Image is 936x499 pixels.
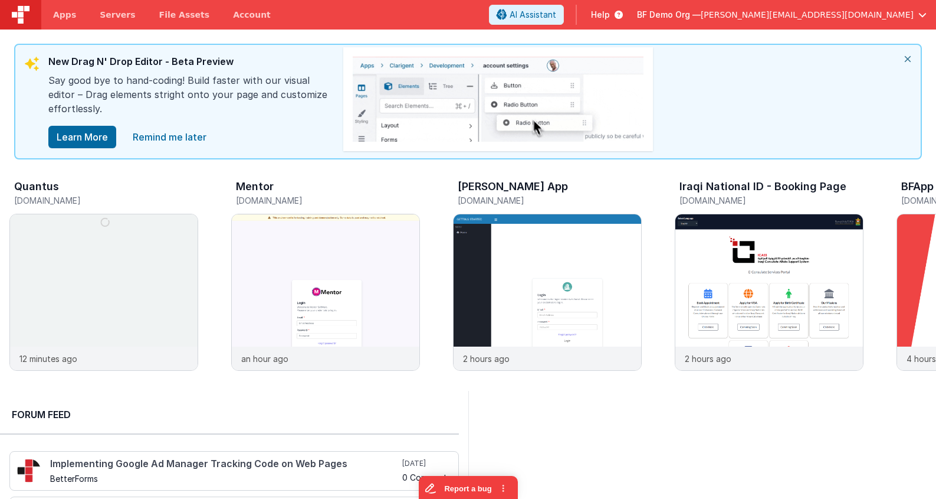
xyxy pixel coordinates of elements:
h5: [DOMAIN_NAME] [14,196,198,205]
span: Servers [100,9,135,21]
a: Implementing Google Ad Manager Tracking Code on Web Pages BetterForms [DATE] 0 Comments [9,451,459,491]
span: AI Assistant [510,9,556,21]
button: AI Assistant [489,5,564,25]
span: Apps [53,9,76,21]
h5: BetterForms [50,474,400,483]
h5: [DATE] [402,459,451,468]
p: an hour ago [241,353,288,365]
i: close [895,45,921,73]
span: Help [591,9,610,21]
h4: Implementing Google Ad Manager Tracking Code on Web Pages [50,459,400,469]
p: 2 hours ago [463,353,510,365]
h3: [PERSON_NAME] App [458,181,568,193]
h5: 0 Comments [402,473,451,482]
h2: Forum Feed [12,407,447,422]
div: New Drag N' Drop Editor - Beta Preview [48,54,331,73]
h3: Quantus [14,181,59,193]
h5: [DOMAIN_NAME] [236,196,420,205]
p: 2 hours ago [685,353,731,365]
a: close [126,125,214,149]
span: [PERSON_NAME][EMAIL_ADDRESS][DOMAIN_NAME] [701,9,914,21]
h3: Mentor [236,181,274,193]
div: Say good bye to hand-coding! Build faster with our visual editor – Drag elements stright onto you... [48,73,331,125]
h3: Iraqi National ID - Booking Page [679,181,846,193]
span: BF Demo Org — [637,9,701,21]
span: File Assets [159,9,210,21]
h5: [DOMAIN_NAME] [679,196,863,205]
button: BF Demo Org — [PERSON_NAME][EMAIL_ADDRESS][DOMAIN_NAME] [637,9,927,21]
button: Learn More [48,126,116,148]
img: 295_2.png [17,459,41,482]
h3: BFApp [901,181,934,193]
h5: [DOMAIN_NAME] [458,196,642,205]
